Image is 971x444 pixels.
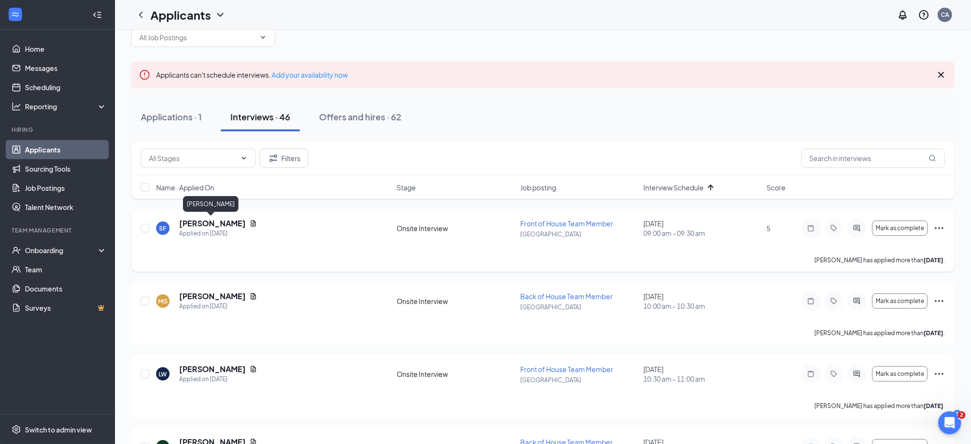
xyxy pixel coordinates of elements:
svg: Analysis [11,102,21,111]
b: [DATE] [924,402,944,409]
b: [DATE] [924,329,944,337]
div: Onboarding [25,245,99,255]
svg: Cross [936,69,947,81]
div: Switch to admin view [25,425,92,434]
svg: Settings [11,425,21,434]
svg: QuestionInfo [918,9,930,21]
a: Talent Network [25,198,107,217]
p: [PERSON_NAME] has applied more than . [815,402,945,410]
a: Applicants [25,140,107,159]
div: [DATE] [644,292,761,311]
div: 3 [954,410,961,418]
span: Stage [397,183,416,192]
div: Hiring [11,126,105,134]
p: [PERSON_NAME] has applied more than . [815,329,945,337]
a: Messages [25,58,107,78]
span: Front of House Team Member [520,219,613,228]
svg: UserCheck [11,245,21,255]
p: [GEOGRAPHIC_DATA] [520,376,638,384]
span: 10:00 am - 10:30 am [644,301,761,311]
iframe: Intercom live chat [938,411,961,434]
svg: Note [805,370,817,378]
svg: Document [250,220,257,227]
svg: ActiveChat [851,224,863,232]
svg: Note [805,224,817,232]
div: Applications · 1 [141,111,202,123]
svg: Collapse [92,10,102,20]
div: Applied on [DATE] [179,302,257,311]
svg: ActiveChat [851,297,863,305]
svg: Ellipses [934,295,945,307]
div: Team Management [11,226,105,234]
svg: MagnifyingGlass [929,154,937,162]
span: 10:30 am - 11:00 am [644,374,761,384]
button: Mark as complete [872,293,928,309]
svg: WorkstreamLogo [11,10,20,19]
div: [DATE] [644,219,761,238]
svg: ChevronDown [259,34,267,41]
svg: Filter [268,152,279,164]
span: 5 [767,224,771,233]
span: Score [767,183,786,192]
span: 2 [958,411,966,419]
a: Home [25,39,107,58]
span: Job posting [520,183,556,192]
button: Filter Filters [260,149,308,168]
div: Reporting [25,102,107,111]
p: [GEOGRAPHIC_DATA] [520,303,638,311]
button: Mark as complete [872,366,928,382]
svg: ActiveChat [851,370,863,378]
input: All Job Postings [139,32,255,43]
span: 09:00 am - 09:30 am [644,228,761,238]
div: LW [159,370,167,378]
svg: Document [250,365,257,373]
svg: Document [250,292,257,300]
a: Sourcing Tools [25,159,107,178]
div: Applied on [DATE] [179,229,257,238]
h5: [PERSON_NAME] [179,291,246,302]
b: [DATE] [924,257,944,264]
div: Onsite Interview [397,296,514,306]
button: Mark as complete [872,221,928,236]
svg: ChevronDown [240,154,248,162]
span: Mark as complete [876,225,924,232]
span: Name · Applied On [156,183,214,192]
div: MG [158,297,168,305]
span: Mark as complete [876,371,924,377]
svg: ChevronLeft [135,9,147,21]
input: All Stages [149,153,236,164]
svg: Note [805,297,817,305]
a: Team [25,260,107,279]
div: [DATE] [644,364,761,384]
h1: Applicants [150,7,211,23]
a: SurveysCrown [25,298,107,317]
a: Documents [25,279,107,298]
input: Search in interviews [801,149,945,168]
div: SF [160,224,167,233]
a: Scheduling [25,78,107,97]
svg: ChevronDown [215,9,226,21]
h5: [PERSON_NAME] [179,364,246,374]
svg: Ellipses [934,368,945,380]
h5: [PERSON_NAME] [179,218,246,229]
p: [GEOGRAPHIC_DATA] [520,230,638,238]
span: Back of House Team Member [520,292,613,301]
span: Applicants can't schedule interviews. [156,70,348,79]
svg: ArrowUp [705,182,717,193]
div: CA [941,11,949,19]
a: Job Postings [25,178,107,198]
div: Onsite Interview [397,223,514,233]
span: Mark as complete [876,298,924,304]
p: [PERSON_NAME] has applied more than . [815,256,945,264]
svg: Tag [828,224,840,232]
svg: Tag [828,370,840,378]
span: Interview Schedule [644,183,704,192]
div: Applied on [DATE] [179,374,257,384]
div: Onsite Interview [397,369,514,379]
span: Front of House Team Member [520,365,613,374]
a: Add your availability now [272,70,348,79]
div: Interviews · 46 [230,111,290,123]
svg: Ellipses [934,222,945,234]
div: Offers and hires · 62 [319,111,401,123]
